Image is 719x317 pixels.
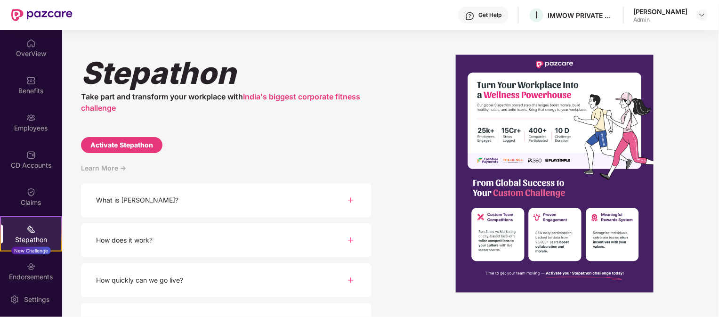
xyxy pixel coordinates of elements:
img: svg+xml;base64,PHN2ZyBpZD0iRHJvcGRvd24tMzJ4MzIiIHhtbG5zPSJodHRwOi8vd3d3LnczLm9yZy8yMDAwL3N2ZyIgd2... [698,11,706,19]
img: svg+xml;base64,PHN2ZyBpZD0iQ0RfQWNjb3VudHMiIGRhdGEtbmFtZT0iQ0QgQWNjb3VudHMiIHhtbG5zPSJodHRwOi8vd3... [26,150,36,160]
img: svg+xml;base64,PHN2ZyBpZD0iQmVuZWZpdHMiIHhtbG5zPSJodHRwOi8vd3d3LnczLm9yZy8yMDAwL3N2ZyIgd2lkdGg9Ij... [26,76,36,85]
div: [PERSON_NAME] [633,7,688,16]
img: svg+xml;base64,PHN2ZyBpZD0iSGVscC0zMngzMiIgeG1sbnM9Imh0dHA6Ly93d3cudzMub3JnLzIwMDAvc3ZnIiB3aWR0aD... [465,11,475,21]
img: svg+xml;base64,PHN2ZyB4bWxucz0iaHR0cDovL3d3dy53My5vcmcvMjAwMC9zdmciIHdpZHRoPSIyMSIgaGVpZ2h0PSIyMC... [26,225,36,234]
img: svg+xml;base64,PHN2ZyBpZD0iUGx1cy0zMngzMiIgeG1sbnM9Imh0dHA6Ly93d3cudzMub3JnLzIwMDAvc3ZnIiB3aWR0aD... [345,275,356,286]
img: svg+xml;base64,PHN2ZyBpZD0iSG9tZSIgeG1sbnM9Imh0dHA6Ly93d3cudzMub3JnLzIwMDAvc3ZnIiB3aWR0aD0iMjAiIG... [26,39,36,48]
img: svg+xml;base64,PHN2ZyBpZD0iUGx1cy0zMngzMiIgeG1sbnM9Imh0dHA6Ly93d3cudzMub3JnLzIwMDAvc3ZnIiB3aWR0aD... [345,195,356,206]
div: What is [PERSON_NAME]? [96,195,178,205]
div: Learn More -> [81,163,372,183]
div: Get Help [478,11,501,19]
div: IMWOW PRIVATE LIMITED [548,11,614,20]
img: svg+xml;base64,PHN2ZyBpZD0iQ2xhaW0iIHhtbG5zPSJodHRwOi8vd3d3LnczLm9yZy8yMDAwL3N2ZyIgd2lkdGg9IjIwIi... [26,187,36,197]
span: I [535,9,538,21]
div: How does it work? [96,235,153,245]
div: Admin [633,16,688,24]
div: Activate Stepathon [90,140,153,150]
img: New Pazcare Logo [11,9,73,21]
img: svg+xml;base64,PHN2ZyBpZD0iRW5kb3JzZW1lbnRzIiB4bWxucz0iaHR0cDovL3d3dy53My5vcmcvMjAwMC9zdmciIHdpZH... [26,262,36,271]
div: Take part and transform your workplace with [81,91,372,114]
div: Settings [21,295,52,304]
img: svg+xml;base64,PHN2ZyBpZD0iU2V0dGluZy0yMHgyMCIgeG1sbnM9Imh0dHA6Ly93d3cudzMub3JnLzIwMDAvc3ZnIiB3aW... [10,295,19,304]
img: svg+xml;base64,PHN2ZyBpZD0iUGx1cy0zMngzMiIgeG1sbnM9Imh0dHA6Ly93d3cudzMub3JnLzIwMDAvc3ZnIiB3aWR0aD... [345,235,356,246]
img: svg+xml;base64,PHN2ZyBpZD0iRW1wbG95ZWVzIiB4bWxucz0iaHR0cDovL3d3dy53My5vcmcvMjAwMC9zdmciIHdpZHRoPS... [26,113,36,122]
div: New Challenge [11,247,51,254]
div: Stepathon [81,55,372,91]
div: Stepathon [1,235,61,244]
div: How quickly can we go live? [96,275,183,285]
